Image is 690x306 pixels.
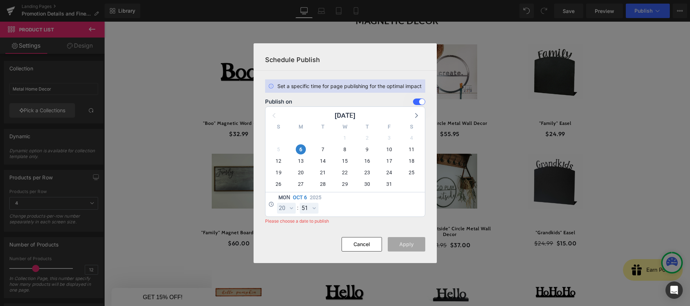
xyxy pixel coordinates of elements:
[362,144,372,154] span: Thursday, October 9, 2025
[241,217,262,227] span: $35.00
[362,156,372,166] span: Thursday, October 16, 2025
[310,194,321,201] span: 2025
[318,156,328,166] span: Tuesday, October 14, 2025
[273,179,284,189] span: Sunday, October 26, 2025
[431,208,471,214] a: "Grandkids" Easel
[273,167,284,178] span: Sunday, October 19, 2025
[342,237,382,252] button: Cancel
[265,218,329,224] p: Please choose a date to publish
[340,133,350,143] span: Wednesday, October 1, 2025
[125,107,144,118] span: $32.99
[273,156,284,166] span: Sunday, October 12, 2025
[296,144,306,154] span: Monday, October 6, 2025
[388,237,425,252] button: Apply
[312,123,334,132] div: T
[335,110,355,121] div: [DATE]
[277,83,422,89] h2: Set a specific time for page publishing for the optimal impact
[430,218,449,225] span: $24.99
[290,123,312,132] div: M
[296,179,306,189] span: Monday, October 27, 2025
[308,99,383,105] a: "Create" Circle Metal Wall Decor
[340,144,350,154] span: Wednesday, October 8, 2025
[362,133,372,143] span: Thursday, October 2, 2025
[196,208,285,214] a: "Family" Magnetic Word w/ Wood Base
[519,237,579,259] iframe: Button to open loyalty program pop-up
[346,218,366,229] span: $37.00
[384,156,394,166] span: Friday, October 17, 2025
[124,217,146,227] span: $60.00
[378,123,400,132] div: F
[362,167,372,178] span: Thursday, October 23, 2025
[300,204,391,215] a: "Go Play Outside" Circle Metal Wall Decor
[406,133,417,143] span: Saturday, October 4, 2025
[325,220,343,227] span: $61.95
[293,194,303,201] span: Oct
[406,167,417,178] span: Saturday, October 25, 2025
[406,144,417,154] span: Saturday, October 11, 2025
[199,99,281,105] a: "Boo" Magnetic Word w/ Wood Base
[435,99,467,105] a: "Family" Easel
[297,204,299,212] span: :
[665,281,683,299] div: Open Intercom Messenger
[340,179,350,189] span: Wednesday, October 29, 2025
[318,144,328,154] span: Tuesday, October 7, 2025
[219,218,237,225] span: $39.99
[336,107,355,118] span: $55.95
[230,107,250,118] span: $39.99
[334,123,356,132] div: W
[296,167,306,178] span: Monday, October 20, 2025
[400,123,422,132] div: S
[441,107,461,118] span: $24.99
[265,55,425,65] h3: Schedule Publish
[318,179,328,189] span: Tuesday, October 28, 2025
[384,167,394,178] span: Friday, October 24, 2025
[99,99,170,105] a: "Boo" Magnetic Word (no base)
[265,99,292,105] h3: Publish on
[340,156,350,166] span: Wednesday, October 15, 2025
[273,144,284,154] span: Sunday, October 5, 2025
[296,156,306,166] span: Monday, October 13, 2025
[452,217,473,227] span: $15.00
[384,144,394,154] span: Friday, October 10, 2025
[304,194,307,201] span: 6
[362,179,372,189] span: Thursday, October 30, 2025
[406,156,417,166] span: Saturday, October 18, 2025
[278,194,290,201] span: Mon
[97,208,172,214] a: "Family" Magnet Board w/ Frame
[356,123,378,132] div: T
[384,179,394,189] span: Friday, October 31, 2025
[340,167,350,178] span: Wednesday, October 22, 2025
[318,167,328,178] span: Tuesday, October 21, 2025
[268,123,290,132] div: S
[384,133,394,143] span: Friday, October 3, 2025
